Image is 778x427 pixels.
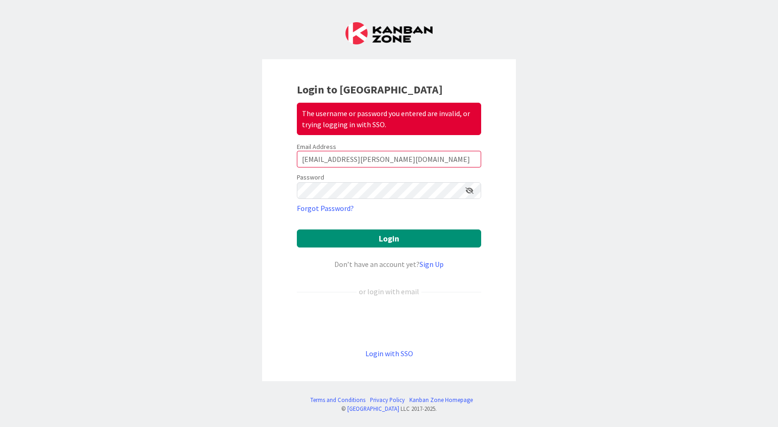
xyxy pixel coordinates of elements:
[357,286,421,297] div: or login with email
[306,404,473,413] div: © LLC 2017- 2025 .
[347,405,399,412] a: [GEOGRAPHIC_DATA]
[297,173,324,182] label: Password
[297,203,354,214] a: Forgot Password?
[297,259,481,270] div: Don’t have an account yet?
[345,22,433,44] img: Kanban Zone
[310,396,365,404] a: Terms and Conditions
[297,142,336,151] label: Email Address
[409,396,473,404] a: Kanban Zone Homepage
[370,396,405,404] a: Privacy Policy
[297,103,481,135] div: The username or password you entered are invalid, or trying logging in with SSO.
[292,312,486,333] iframe: Sign in with Google Button
[420,260,444,269] a: Sign Up
[297,229,481,248] button: Login
[297,82,443,97] b: Login to [GEOGRAPHIC_DATA]
[365,349,413,358] a: Login with SSO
